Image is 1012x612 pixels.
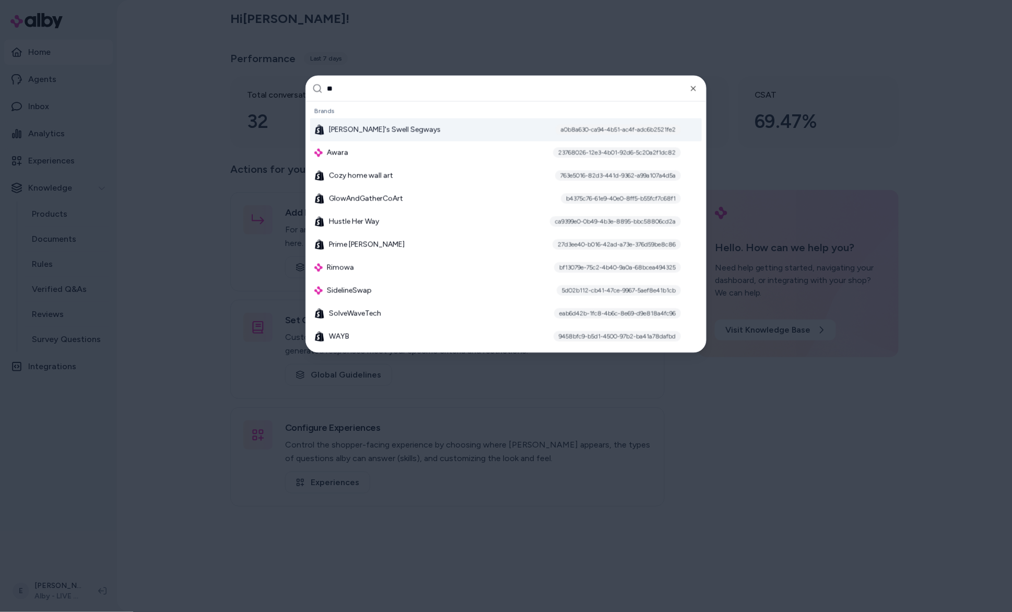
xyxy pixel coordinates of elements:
span: Cozy home wall art [329,171,393,181]
div: 5d02b112-cb41-47ce-9967-5aef8e41b1cb [557,286,681,296]
span: [PERSON_NAME]'s Swell Segways [329,125,441,135]
div: 763e5016-82d3-441d-9362-a99a107a4d5a [555,171,681,181]
div: Brands [310,104,702,119]
img: alby Logo [314,264,323,272]
div: 23768026-12e3-4b01-92d6-5c20a2f1dc82 [553,148,681,158]
div: 27d3ee40-b016-42ad-a73e-376d59be8c86 [552,240,681,250]
div: eab6d42b-1fc8-4b6c-8e69-d9e818a4fc96 [554,309,681,319]
span: Hustle Her Way [329,217,379,227]
span: WAYB [329,332,349,342]
div: ca9399e0-0b49-4b3e-8895-bbc58806cd2a [550,217,681,227]
div: b4375c76-61e9-40e0-8ff5-b55fcf7c68f1 [561,194,681,204]
div: bf13079e-75c2-4b40-9a0a-68bcea494325 [554,263,681,273]
span: Awara [327,148,348,158]
span: GlowAndGatherCoArt [329,194,403,204]
span: SidelineSwap [327,286,372,296]
span: Rimowa [327,263,354,273]
img: alby Logo [314,149,323,157]
span: SolveWaveTech [329,309,381,319]
img: alby Logo [314,287,323,295]
div: Suggestions [306,102,706,352]
div: a0b8a630-ca94-4b51-ac4f-adc6b2521fe2 [556,125,681,135]
div: 9458bfc9-b5d1-4500-97b2-ba41a78dafbd [554,332,681,342]
span: Prime [PERSON_NAME] [329,240,405,250]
